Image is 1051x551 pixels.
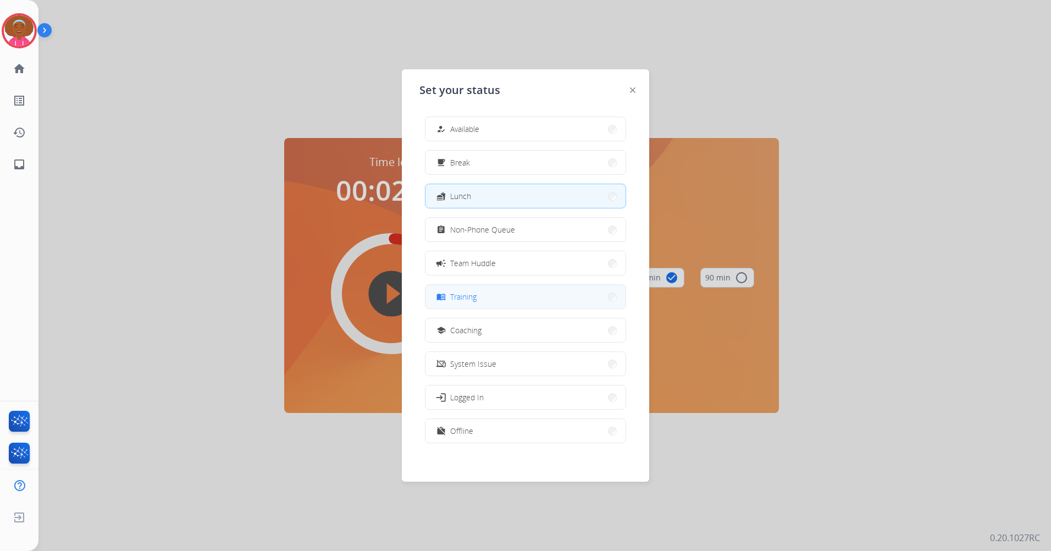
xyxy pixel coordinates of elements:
button: Training [425,285,626,308]
p: 0.20.1027RC [990,531,1040,544]
mat-icon: login [435,392,446,403]
span: Coaching [450,324,482,336]
button: Team Huddle [425,251,626,275]
button: Break [425,151,626,174]
button: Coaching [425,318,626,342]
img: avatar [4,15,35,46]
span: Logged In [450,392,484,403]
mat-icon: inbox [13,158,26,171]
span: Set your status [419,82,500,98]
mat-icon: school [436,326,446,335]
mat-icon: free_breakfast [436,158,446,167]
span: Training [450,291,477,302]
mat-icon: home [13,62,26,75]
mat-icon: work_off [436,426,446,436]
span: System Issue [450,358,496,370]
span: Offline [450,425,473,437]
span: Lunch [450,190,471,202]
mat-icon: history [13,126,26,139]
button: Non-Phone Queue [425,218,626,241]
button: Logged In [425,385,626,409]
mat-icon: assignment [436,225,446,234]
mat-icon: how_to_reg [436,124,446,134]
mat-icon: menu_book [436,292,446,301]
span: Available [450,123,479,135]
mat-icon: phonelink_off [436,359,446,368]
button: Offline [425,419,626,443]
span: Team Huddle [450,257,496,269]
span: Non-Phone Queue [450,224,515,235]
mat-icon: fastfood [436,191,446,201]
img: close-button [630,87,635,93]
button: System Issue [425,352,626,376]
span: Break [450,157,470,168]
mat-icon: list_alt [13,94,26,107]
button: Lunch [425,184,626,208]
mat-icon: campaign [435,257,446,268]
button: Available [425,117,626,141]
